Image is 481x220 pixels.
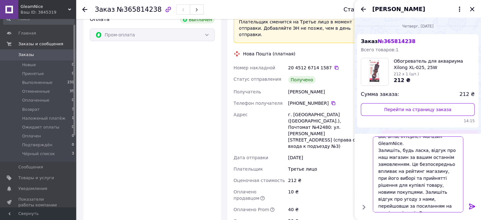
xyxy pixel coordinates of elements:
[234,89,261,94] span: Получатель
[360,5,367,13] button: Назад
[361,47,398,52] span: Всего товаров: 1
[22,62,36,68] span: Новые
[22,133,41,139] span: Оплачен
[394,58,475,71] span: Обогреватель для аквариума Xilong XL-025, 25W
[287,175,360,186] div: 212 ₴
[72,97,74,103] span: 0
[287,204,360,215] div: 40 ₴
[287,86,360,97] div: [PERSON_NAME]
[287,109,360,152] div: г. [GEOGRAPHIC_DATA] ([GEOGRAPHIC_DATA].), Почтомат №42480: ул. [PERSON_NAME][STREET_ADDRESS] (сп...
[288,65,358,71] div: 20 4512 6714 1587
[72,151,74,157] span: 3
[373,136,463,212] textarea: Вас вітає Інтернет-магазин GleamNice. Залишіть, будь ласка, відгук про наш магазин за вашим остан...
[180,16,214,23] div: Выплачен
[242,51,297,57] div: Нова Пошта (платная)
[18,164,43,170] span: Сообщения
[22,80,52,85] span: Выполненные
[287,152,360,163] div: [DATE]
[234,207,269,212] span: Оплачено Prom
[288,76,316,84] div: Получено
[234,167,263,172] span: Плательщик
[343,6,386,13] div: Статус заказа
[234,112,248,117] span: Адрес
[22,142,52,148] span: Подтверждён
[22,116,65,121] span: Наложеный платёж
[372,5,463,13] button: [PERSON_NAME]
[288,100,358,106] div: [PHONE_NUMBER]
[72,116,74,121] span: 1
[234,65,275,70] span: Номер накладной
[399,24,436,29] span: четверг, [DATE]
[22,89,50,94] span: Отмененные
[67,80,74,85] span: 231
[22,71,44,77] span: Принятые
[361,38,416,44] span: Заказ
[18,186,47,192] span: Уведомления
[378,38,415,44] span: № 365814238
[234,189,260,201] span: Оплачено продавцом
[3,13,75,25] input: Поиск
[234,178,285,183] span: Оценочная стоимость
[22,151,55,157] span: Чёрный список
[394,77,410,83] span: 212 ₴
[361,103,475,116] a: Перейти на страницу заказа
[394,72,419,76] span: 212 x 1 (шт.)
[22,97,49,103] span: Оплаченные
[357,23,478,29] div: 09.10.2025
[70,89,74,94] span: 35
[18,30,36,36] span: Главная
[361,91,399,98] span: Сумма заказа:
[234,155,268,160] span: Дата отправки
[82,6,87,13] div: Вернуться назад
[72,124,74,130] span: 0
[360,203,368,211] button: Показать кнопки
[361,58,388,85] img: 4810528511_w100_h100_obogrevatel-dlya-akvariuma.jpg
[234,77,281,82] span: Статус отправления
[72,142,74,148] span: 0
[234,101,283,106] span: Телефон получателя
[72,107,74,112] span: 3
[287,163,360,175] div: Третье лицо
[72,62,74,68] span: 0
[287,186,360,204] div: 10 ₴
[361,118,475,124] span: 14:15 09.10.2025
[22,124,59,130] span: Ожидает оплаты
[95,6,115,13] span: Заказ
[372,5,425,13] span: [PERSON_NAME]
[18,41,63,47] span: Заказы и сообщения
[22,107,40,112] span: Возврат
[18,175,54,181] span: Товары и услуги
[21,4,68,9] span: GleamNice
[21,9,76,15] div: Ваш ID: 3845319
[18,197,59,208] span: Показатели работы компании
[468,5,476,13] button: Закрыть
[459,91,475,98] span: 212 ₴
[90,16,109,22] span: Оплата
[72,133,74,139] span: 0
[72,71,74,77] span: 0
[18,52,34,58] span: Заказы
[117,6,162,13] span: №365814238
